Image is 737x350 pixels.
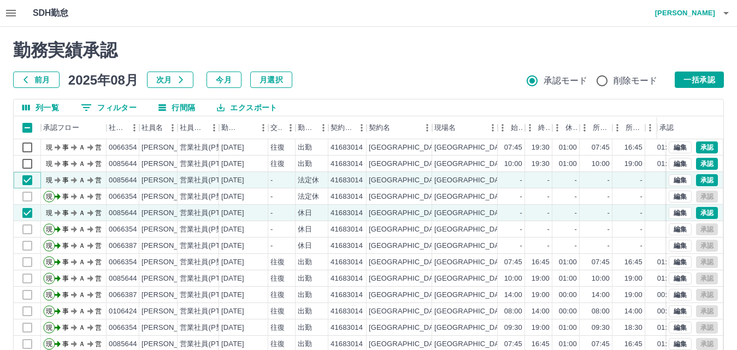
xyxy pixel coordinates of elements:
div: 営業社員(PT契約) [180,290,237,300]
div: [GEOGRAPHIC_DATA][PERSON_NAME]第2クラブ [434,241,602,251]
div: 41683014 [331,306,363,317]
div: 19:00 [624,159,642,169]
text: 現 [46,258,52,266]
div: 10:00 [592,159,610,169]
text: 営 [95,307,102,315]
button: メニュー [419,120,435,136]
button: 編集 [669,289,692,301]
div: 07:45 [504,143,522,153]
text: 現 [46,307,52,315]
div: 勤務日 [221,116,240,139]
span: 削除モード [614,74,658,87]
div: - [640,175,642,186]
div: 営業社員(P契約) [180,224,233,235]
div: 41683014 [331,143,363,153]
div: [GEOGRAPHIC_DATA] [369,274,444,284]
div: 法定休 [298,192,319,202]
div: [GEOGRAPHIC_DATA][PERSON_NAME]第2クラブ [434,274,602,284]
div: 所定開始 [580,116,612,139]
text: Ａ [79,275,85,282]
div: 0085644 [109,339,137,349]
button: 行間隔 [150,99,204,116]
button: ソート [240,120,255,135]
div: 承認 [659,116,674,139]
button: フィルター表示 [72,99,145,116]
div: - [520,208,522,218]
text: 現 [46,193,52,200]
div: 18:30 [624,323,642,333]
button: 編集 [669,158,692,170]
div: 19:00 [532,323,550,333]
div: 41683014 [331,274,363,284]
text: 事 [62,226,69,233]
div: [DATE] [221,208,244,218]
div: [DATE] [221,274,244,284]
div: [GEOGRAPHIC_DATA] [369,323,444,333]
div: 休日 [298,208,312,218]
div: [GEOGRAPHIC_DATA][PERSON_NAME]第2クラブ [434,257,602,268]
div: 0066354 [109,192,137,202]
div: 16:45 [624,257,642,268]
div: [GEOGRAPHIC_DATA] [369,208,444,218]
div: 00:00 [559,306,577,317]
div: 01:00 [559,274,577,284]
text: 営 [95,226,102,233]
div: 19:30 [532,143,550,153]
div: [PERSON_NAME] [141,241,201,251]
div: 営業社員(PT契約) [180,159,237,169]
text: 営 [95,209,102,217]
text: 事 [62,160,69,168]
button: 次月 [147,72,193,88]
div: 契約名 [369,116,390,139]
div: [PERSON_NAME] [141,290,201,300]
button: メニュー [485,120,501,136]
text: 事 [62,144,69,151]
text: Ａ [79,176,85,184]
button: 編集 [669,272,692,284]
div: 勤務日 [219,116,268,139]
button: エクスポート [208,99,286,116]
div: - [520,224,522,235]
div: - [575,208,577,218]
div: 01:00 [559,159,577,169]
text: Ａ [79,160,85,168]
div: 0085644 [109,159,137,169]
div: [PERSON_NAME] [141,175,201,186]
div: 営業社員(P契約) [180,192,233,202]
div: [GEOGRAPHIC_DATA][PERSON_NAME]第2クラブ [434,306,602,317]
button: メニュー [164,120,181,136]
text: 事 [62,291,69,299]
div: - [575,192,577,202]
div: [DATE] [221,192,244,202]
div: - [608,192,610,202]
button: メニュー [126,120,143,136]
button: メニュー [315,120,332,136]
div: 出勤 [298,159,312,169]
div: - [640,192,642,202]
div: [PERSON_NAME] [141,143,201,153]
div: [GEOGRAPHIC_DATA] [369,175,444,186]
div: 勤務区分 [296,116,328,139]
div: 01:00 [657,257,675,268]
div: 41683014 [331,290,363,300]
div: 出勤 [298,290,312,300]
button: 編集 [669,191,692,203]
div: 0066387 [109,290,137,300]
div: 出勤 [298,306,312,317]
div: 14:00 [592,290,610,300]
div: 営業社員(PT契約) [180,241,237,251]
div: 交通費 [270,116,282,139]
text: Ａ [79,144,85,151]
button: 前月 [13,72,60,88]
text: 現 [46,275,52,282]
button: 列選択 [14,99,68,116]
div: 所定終業 [612,116,645,139]
div: 01:00 [657,159,675,169]
div: [DATE] [221,224,244,235]
div: [GEOGRAPHIC_DATA][PERSON_NAME]第2クラブ [434,208,602,218]
text: 営 [95,144,102,151]
text: 事 [62,258,69,266]
div: 出勤 [298,143,312,153]
div: 00:00 [559,290,577,300]
div: 01:00 [559,257,577,268]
